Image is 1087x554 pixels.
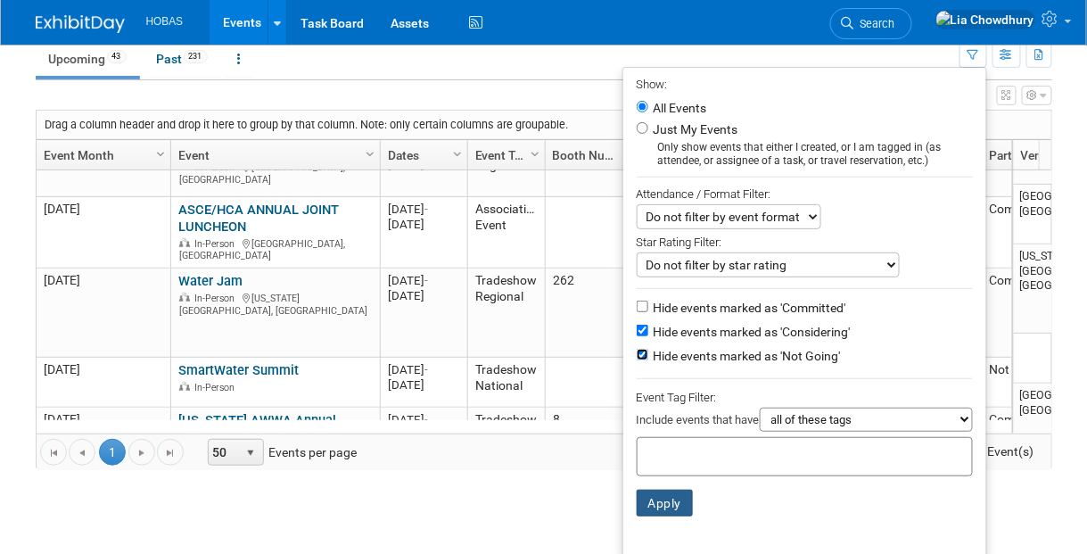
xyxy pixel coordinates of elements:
[69,439,95,466] a: Go to the previous page
[157,439,184,466] a: Go to the last page
[37,111,1051,139] div: Drag a column header and drop it here to group by that column. Note: only certain columns are gro...
[151,140,170,167] a: Column Settings
[424,363,428,376] span: -
[363,147,377,161] span: Column Settings
[75,446,89,460] span: Go to the previous page
[184,50,208,63] span: 231
[144,42,221,76] a: Past231
[178,362,299,378] a: SmartWater Summit
[650,323,851,341] label: Hide events marked as 'Considering'
[194,382,240,393] span: In-Person
[637,490,694,517] button: Apply
[178,273,243,289] a: Water Jam
[107,50,127,63] span: 43
[650,120,738,138] label: Just My Events
[44,140,159,170] a: Event Month
[990,140,1066,170] a: Participation
[830,8,912,39] a: Search
[178,236,372,262] div: [GEOGRAPHIC_DATA], [GEOGRAPHIC_DATA]
[178,202,339,235] a: ASCE/HCA ANNUAL JOINT LUNCHEON
[388,362,459,377] div: [DATE]
[525,140,545,167] a: Column Settings
[637,387,973,408] div: Event Tag Filter:
[153,147,168,161] span: Column Settings
[637,408,973,437] div: Include events that have
[128,439,155,466] a: Go to the next page
[388,377,459,393] div: [DATE]
[545,269,643,358] td: 262
[467,358,545,408] td: Tradeshow National
[650,299,846,317] label: Hide events marked as 'Committed'
[243,446,258,460] span: select
[37,197,170,269] td: [DATE]
[46,446,61,460] span: Go to the first page
[467,408,545,479] td: Tradeshow State
[388,202,459,217] div: [DATE]
[37,408,170,479] td: [DATE]
[424,203,428,216] span: -
[450,147,465,161] span: Column Settings
[448,140,467,167] a: Column Settings
[650,102,707,114] label: All Events
[135,446,149,460] span: Go to the next page
[194,293,240,304] span: In-Person
[178,159,372,186] div: [GEOGRAPHIC_DATA], [GEOGRAPHIC_DATA]
[528,147,542,161] span: Column Settings
[36,15,125,33] img: ExhibitDay
[185,439,375,466] span: Events per page
[388,273,459,288] div: [DATE]
[637,184,973,204] div: Attendance / Format Filter:
[388,412,459,427] div: [DATE]
[650,347,841,365] label: Hide events marked as 'Not Going'
[388,217,459,232] div: [DATE]
[637,72,973,95] div: Show:
[179,238,190,247] img: In-Person Event
[37,358,170,408] td: [DATE]
[388,288,459,303] div: [DATE]
[37,269,170,358] td: [DATE]
[424,274,428,287] span: -
[178,412,336,445] a: [US_STATE] AWWA Annual Conference
[36,42,140,76] a: Upcoming43
[209,440,239,465] span: 50
[935,10,1035,29] img: Lia Chowdhury
[553,140,631,170] a: Booth Number
[424,413,428,426] span: -
[194,238,240,250] span: In-Person
[178,140,368,170] a: Event
[854,17,895,30] span: Search
[467,269,545,358] td: Tradeshow Regional
[388,140,456,170] a: Dates
[475,140,533,170] a: Event Type (Tradeshow National, Regional, State, Sponsorship, Assoc Event)
[545,408,643,479] td: 8
[163,446,177,460] span: Go to the last page
[179,382,190,391] img: In-Person Event
[179,293,190,302] img: In-Person Event
[40,439,67,466] a: Go to the first page
[467,197,545,269] td: Association Event
[178,290,372,317] div: [US_STATE][GEOGRAPHIC_DATA], [GEOGRAPHIC_DATA]
[637,229,973,252] div: Star Rating Filter:
[637,141,973,168] div: Only show events that either I created, or I am tagged in (as attendee, or assignee of a task, or...
[99,439,126,466] span: 1
[146,15,184,28] span: HOBAS
[1021,140,1083,170] a: Venue Location
[360,140,380,167] a: Column Settings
